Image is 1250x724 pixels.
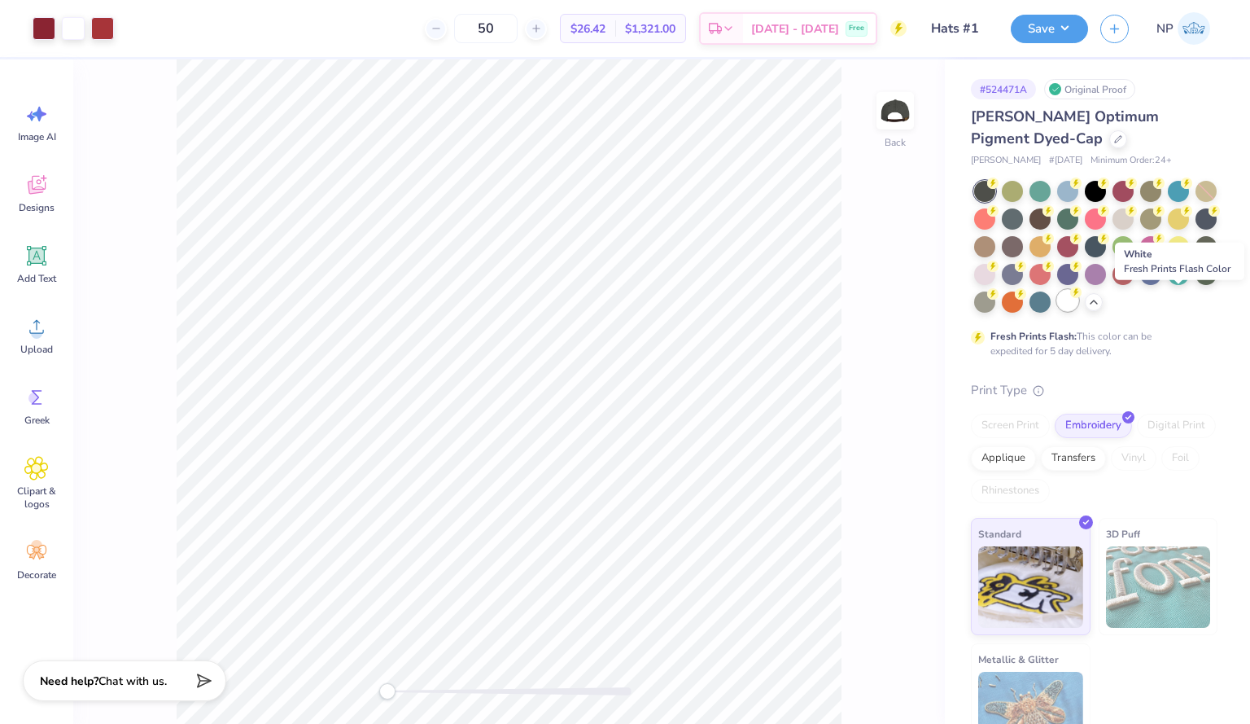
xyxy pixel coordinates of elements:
[971,381,1217,400] div: Print Type
[379,683,396,700] div: Accessibility label
[570,20,605,37] span: $26.42
[879,94,911,127] img: Back
[1137,414,1216,438] div: Digital Print
[978,651,1059,668] span: Metallic & Glitter
[1178,12,1210,45] img: Neelam Persaud
[625,20,675,37] span: $1,321.00
[990,330,1077,343] strong: Fresh Prints Flash:
[1106,525,1140,542] span: 3D Puff
[1124,262,1230,275] span: Fresh Prints Flash Color
[751,20,839,37] span: [DATE] - [DATE]
[849,23,864,34] span: Free
[24,414,50,427] span: Greek
[1041,446,1106,471] div: Transfers
[17,568,56,581] span: Decorate
[454,14,518,43] input: – –
[18,130,56,143] span: Image AI
[1156,20,1174,38] span: NP
[990,329,1191,358] div: This color can be expedited for 5 day delivery.
[971,446,1036,471] div: Applique
[978,546,1083,628] img: Standard
[17,272,56,285] span: Add Text
[40,674,98,689] strong: Need help?
[10,485,63,511] span: Clipart & logos
[20,343,53,356] span: Upload
[1115,243,1244,280] div: White
[978,525,1021,542] span: Standard
[1149,12,1217,45] a: NP
[1111,446,1156,471] div: Vinyl
[971,107,1159,148] span: [PERSON_NAME] Optimum Pigment Dyed-Cap
[98,674,167,689] span: Chat with us.
[19,201,55,214] span: Designs
[1011,15,1088,43] button: Save
[1049,154,1082,168] span: # [DATE]
[1055,414,1132,438] div: Embroidery
[971,154,1041,168] span: [PERSON_NAME]
[971,79,1036,99] div: # 524471A
[919,12,999,45] input: Untitled Design
[1106,546,1211,628] img: 3D Puff
[1044,79,1135,99] div: Original Proof
[971,414,1050,438] div: Screen Print
[971,479,1050,503] div: Rhinestones
[885,135,906,150] div: Back
[1161,446,1200,471] div: Foil
[1090,154,1172,168] span: Minimum Order: 24 +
